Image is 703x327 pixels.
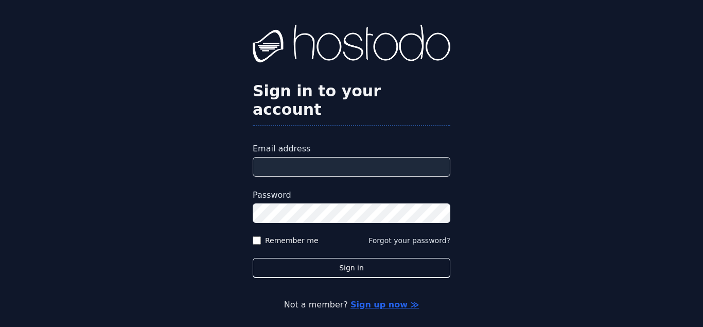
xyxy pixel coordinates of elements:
label: Email address [253,143,450,155]
h2: Sign in to your account [253,82,450,119]
img: Hostodo [253,25,450,66]
label: Password [253,189,450,201]
button: Forgot your password? [368,235,450,246]
label: Remember me [265,235,319,246]
p: Not a member? [49,299,654,311]
button: Sign in [253,258,450,278]
a: Sign up now ≫ [350,300,419,309]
